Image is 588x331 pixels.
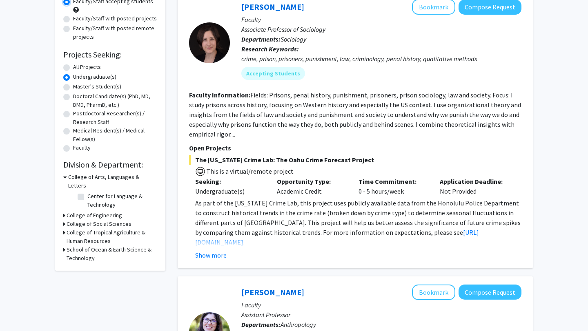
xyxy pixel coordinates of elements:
p: . [195,198,521,247]
b: Departments: [241,320,281,329]
mat-chip: Accepting Students [241,67,305,80]
div: crime, prison, prisoners, punishment, law, criminology, penal history, qualitative methods [241,54,521,64]
button: Add Elizabeth Agey to Bookmarks [412,285,455,300]
label: Faculty [73,143,91,152]
p: Open Projects [189,143,521,153]
span: Anthropology [281,320,316,329]
b: Departments: [241,35,281,43]
label: Postdoctoral Researcher(s) / Research Staff [73,109,157,126]
p: Time Commitment: [359,177,428,186]
b: Faculty Information: [189,91,250,99]
button: Show more [195,250,227,260]
p: Associate Professor of Sociology [241,24,521,34]
p: Seeking: [195,177,265,186]
fg-read-more: Fields: Prisons, penal history, punishment, prisoners, prison sociology, law and society. Focus: ... [189,91,521,138]
span: The [US_STATE] Crime Lab: The Oahu Crime Forecast Project [189,155,521,165]
a: [PERSON_NAME] [241,287,304,297]
div: Not Provided [434,177,515,196]
p: Faculty [241,15,521,24]
h2: Division & Department: [63,160,157,170]
label: Faculty/Staff with posted projects [73,14,157,23]
span: As part of the [US_STATE] Crime Lab, this project uses publicly available data from the Honolulu ... [195,199,521,236]
label: Medical Resident(s) / Medical Fellow(s) [73,126,157,143]
h2: Projects Seeking: [63,50,157,60]
b: Research Keywords: [241,45,299,53]
p: Faculty [241,300,521,310]
label: All Projects [73,63,101,71]
button: Compose Request to Elizabeth Agey [459,285,521,300]
span: Sociology [281,35,306,43]
h3: College of Tropical Agriculture & Human Resources [67,228,157,245]
label: Faculty/Staff with posted remote projects [73,24,157,41]
div: 0 - 5 hours/week [352,177,434,196]
h3: College of Social Sciences [67,220,131,228]
h3: School of Ocean & Earth Science & Technology [67,245,157,263]
label: Undergraduate(s) [73,73,116,81]
p: Application Deadline: [440,177,509,186]
iframe: Chat [6,294,35,325]
div: Academic Credit [271,177,352,196]
div: Undergraduate(s) [195,186,265,196]
span: This is a virtual/remote project [205,167,294,175]
p: Opportunity Type: [277,177,346,186]
label: Doctoral Candidate(s) (PhD, MD, DMD, PharmD, etc.) [73,92,157,109]
label: Master's Student(s) [73,82,121,91]
h3: College of Arts, Languages & Letters [68,173,157,190]
a: [URL][DOMAIN_NAME] [195,228,479,246]
label: Center for Language & Technology [87,192,155,209]
a: [PERSON_NAME] [241,2,304,12]
p: Assistant Professor [241,310,521,320]
h3: College of Engineering [67,211,122,220]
